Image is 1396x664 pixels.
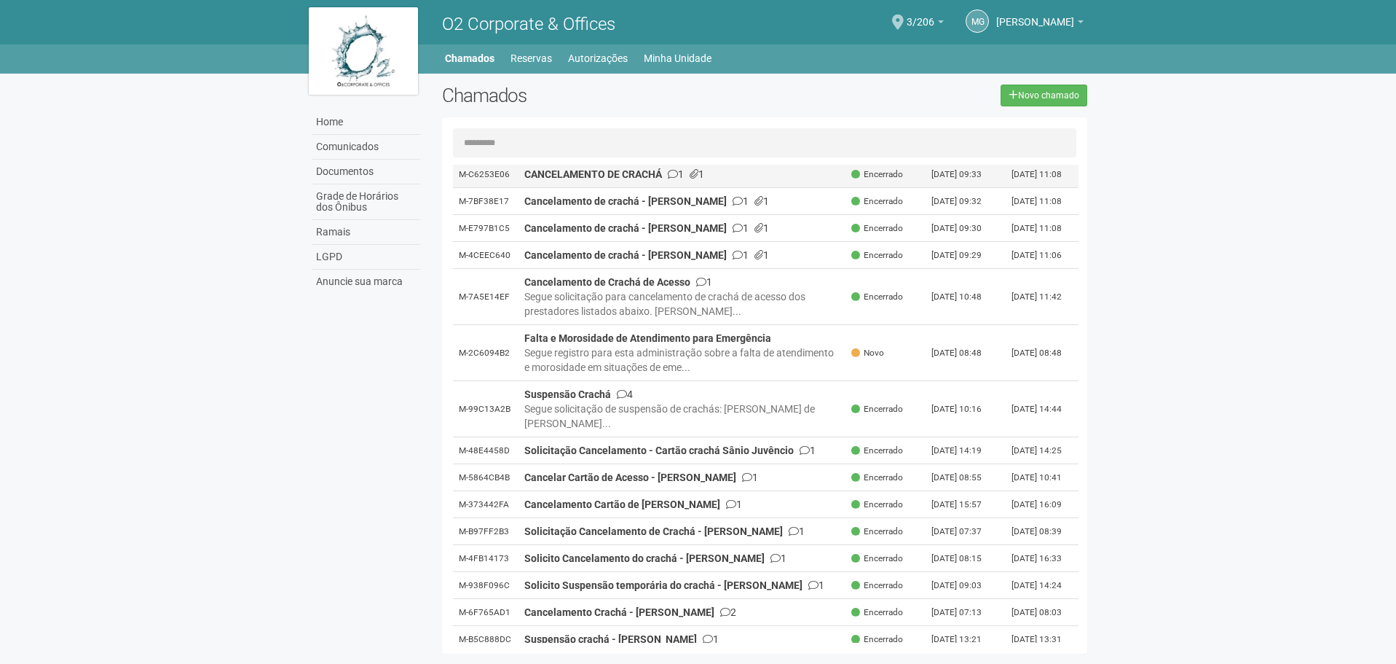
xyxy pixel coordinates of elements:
[966,9,989,33] a: MG
[453,518,518,545] td: M-B97FF2B3
[524,526,783,537] strong: Solicitação Cancelamento de Crachá - [PERSON_NAME]
[926,599,1006,626] td: [DATE] 07:13
[926,545,1006,572] td: [DATE] 08:15
[453,464,518,491] td: M-5864CB4B
[453,188,518,215] td: M-7BF38E17
[1006,491,1078,518] td: [DATE] 16:09
[453,161,518,188] td: M-C6253E06
[851,222,903,235] span: Encerrado
[524,168,662,180] strong: CANCELAMENTO DE CRACHÁ
[453,437,518,464] td: M-48E4458D
[851,526,903,538] span: Encerrado
[733,249,749,261] span: 1
[312,245,420,270] a: LGPD
[926,242,1006,269] td: [DATE] 09:29
[312,135,420,160] a: Comunicados
[851,499,903,511] span: Encerrado
[926,381,1006,437] td: [DATE] 10:16
[524,402,840,431] div: Segue solicitação de suspensão de crachás: [PERSON_NAME] de [PERSON_NAME]...
[1006,545,1078,572] td: [DATE] 16:33
[644,48,711,69] a: Minha Unidade
[524,499,720,510] strong: Cancelamento Cartão de [PERSON_NAME]
[800,445,816,456] span: 1
[524,606,714,618] strong: Cancelamento Crachá - [PERSON_NAME]
[926,626,1006,653] td: [DATE] 13:21
[312,270,420,294] a: Anuncie sua marca
[926,437,1006,464] td: [DATE] 14:19
[453,325,518,381] td: M-2C6094B2
[524,472,736,483] strong: Cancelar Cartão de Acesso - [PERSON_NAME]
[312,160,420,184] a: Documentos
[524,345,840,375] div: Segue registro para esta administração sobre a falta de atendimento e morosidade em situações de ...
[510,48,552,69] a: Reservas
[907,2,934,28] span: 3/206
[312,184,420,220] a: Grade de Horários dos Ônibus
[726,499,742,510] span: 1
[703,633,719,645] span: 1
[1006,518,1078,545] td: [DATE] 08:39
[789,526,805,537] span: 1
[926,188,1006,215] td: [DATE] 09:32
[720,606,736,618] span: 2
[926,215,1006,242] td: [DATE] 09:30
[733,222,749,234] span: 1
[524,445,794,456] strong: Solicitação Cancelamento - Cartão crachá Sânio Juvêncio
[851,291,903,303] span: Encerrado
[1006,188,1078,215] td: [DATE] 11:08
[808,579,824,591] span: 1
[851,472,903,484] span: Encerrado
[926,572,1006,599] td: [DATE] 09:03
[312,220,420,245] a: Ramais
[754,222,769,234] span: 1
[1006,572,1078,599] td: [DATE] 14:24
[524,195,727,207] strong: Cancelamento de crachá - [PERSON_NAME]
[690,168,704,180] span: 1
[851,249,903,262] span: Encerrado
[453,215,518,242] td: M-E797B1C5
[1006,464,1078,491] td: [DATE] 10:41
[851,606,903,619] span: Encerrado
[524,388,611,400] strong: Suspensão Crachá
[770,552,786,564] span: 1
[1006,626,1078,653] td: [DATE] 13:31
[907,18,944,30] a: 3/206
[1006,325,1078,381] td: [DATE] 08:48
[1006,269,1078,325] td: [DATE] 11:42
[851,633,903,646] span: Encerrado
[851,195,903,208] span: Encerrado
[851,168,903,181] span: Encerrado
[524,552,765,564] strong: Solicito Cancelamento do crachá - [PERSON_NAME]
[453,269,518,325] td: M-7A5E14EF
[742,472,758,483] span: 1
[1006,437,1078,464] td: [DATE] 14:25
[524,249,727,261] strong: Cancelamento de crachá - [PERSON_NAME]
[1006,161,1078,188] td: [DATE] 11:08
[453,599,518,626] td: M-6F765AD1
[926,491,1006,518] td: [DATE] 15:57
[453,545,518,572] td: M-4FB14173
[524,633,697,645] strong: Suspensão crachá - [PERSON_NAME]
[851,552,903,565] span: Encerrado
[524,222,727,234] strong: Cancelamento de crachá - [PERSON_NAME]
[996,2,1074,28] span: Monica Guedes
[617,388,633,400] span: 4
[1006,215,1078,242] td: [DATE] 11:08
[442,14,615,34] span: O2 Corporate & Offices
[453,572,518,599] td: M-938F096C
[754,195,769,207] span: 1
[733,195,749,207] span: 1
[453,626,518,653] td: M-B5C888DC
[1006,381,1078,437] td: [DATE] 14:44
[1001,85,1087,106] a: Novo chamado
[926,518,1006,545] td: [DATE] 07:37
[453,242,518,269] td: M-4CEEC640
[926,161,1006,188] td: [DATE] 09:33
[851,403,903,415] span: Encerrado
[926,464,1006,491] td: [DATE] 08:55
[453,381,518,437] td: M-99C13A2B
[926,325,1006,381] td: [DATE] 08:48
[312,110,420,135] a: Home
[445,48,494,69] a: Chamados
[309,7,418,95] img: logo.jpg
[851,579,903,592] span: Encerrado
